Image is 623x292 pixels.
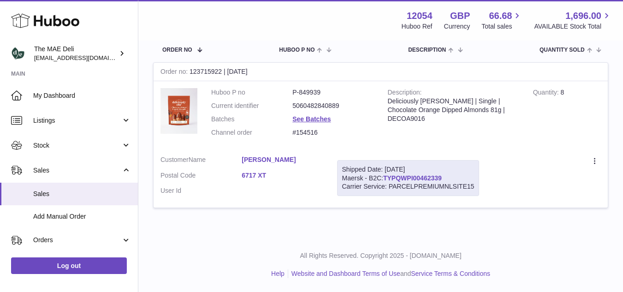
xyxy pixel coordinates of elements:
[534,22,612,31] span: AVAILABLE Stock Total
[271,270,285,277] a: Help
[211,101,292,110] dt: Current identifier
[160,186,242,195] dt: User Id
[292,88,374,97] dd: P-849939
[489,10,512,22] span: 66.68
[154,63,608,81] div: 123715922 | [DATE]
[211,88,292,97] dt: Huboo P no
[444,22,470,31] div: Currency
[540,47,585,53] span: Quantity Sold
[34,45,117,62] div: The MAE Deli
[162,47,192,53] span: Order No
[342,182,475,191] div: Carrier Service: PARCELPREMIUMNLSITE15
[160,68,190,77] strong: Order no
[481,10,522,31] a: 66.68 Total sales
[337,160,480,197] div: Maersk - B2C:
[407,10,433,22] strong: 12054
[288,269,490,278] li: and
[388,97,519,123] div: Deliciously [PERSON_NAME] | Single | Chocolate Orange Dipped Almonds 81g | DECOA9016
[292,101,374,110] dd: 5060482840889
[292,128,374,137] dd: #154516
[533,89,561,98] strong: Quantity
[565,10,601,22] span: 1,696.00
[33,190,131,198] span: Sales
[160,155,242,167] dt: Name
[33,236,121,244] span: Orders
[33,116,121,125] span: Listings
[34,54,136,61] span: [EMAIL_ADDRESS][DOMAIN_NAME]
[534,10,612,31] a: 1,696.00 AVAILABLE Stock Total
[11,47,25,60] img: internalAdmin-12054@internal.huboo.com
[11,257,127,274] a: Log out
[33,141,121,150] span: Stock
[388,89,422,98] strong: Description
[450,10,470,22] strong: GBP
[242,155,323,164] a: [PERSON_NAME]
[411,270,490,277] a: Service Terms & Conditions
[408,47,446,53] span: Description
[242,171,323,180] a: 6717 XT
[211,128,292,137] dt: Channel order
[383,174,442,182] a: TYPQWPI00462339
[279,47,314,53] span: Huboo P no
[526,81,608,149] td: 8
[291,270,400,277] a: Website and Dashboard Terms of Use
[481,22,522,31] span: Total sales
[211,115,292,124] dt: Batches
[33,91,131,100] span: My Dashboard
[146,251,616,260] p: All Rights Reserved. Copyright 2025 - [DOMAIN_NAME]
[160,88,197,134] img: 120541739896336.jpg
[292,115,331,123] a: See Batches
[342,165,475,174] div: Shipped Date: [DATE]
[33,212,131,221] span: Add Manual Order
[160,171,242,182] dt: Postal Code
[160,156,189,163] span: Customer
[33,166,121,175] span: Sales
[402,22,433,31] div: Huboo Ref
